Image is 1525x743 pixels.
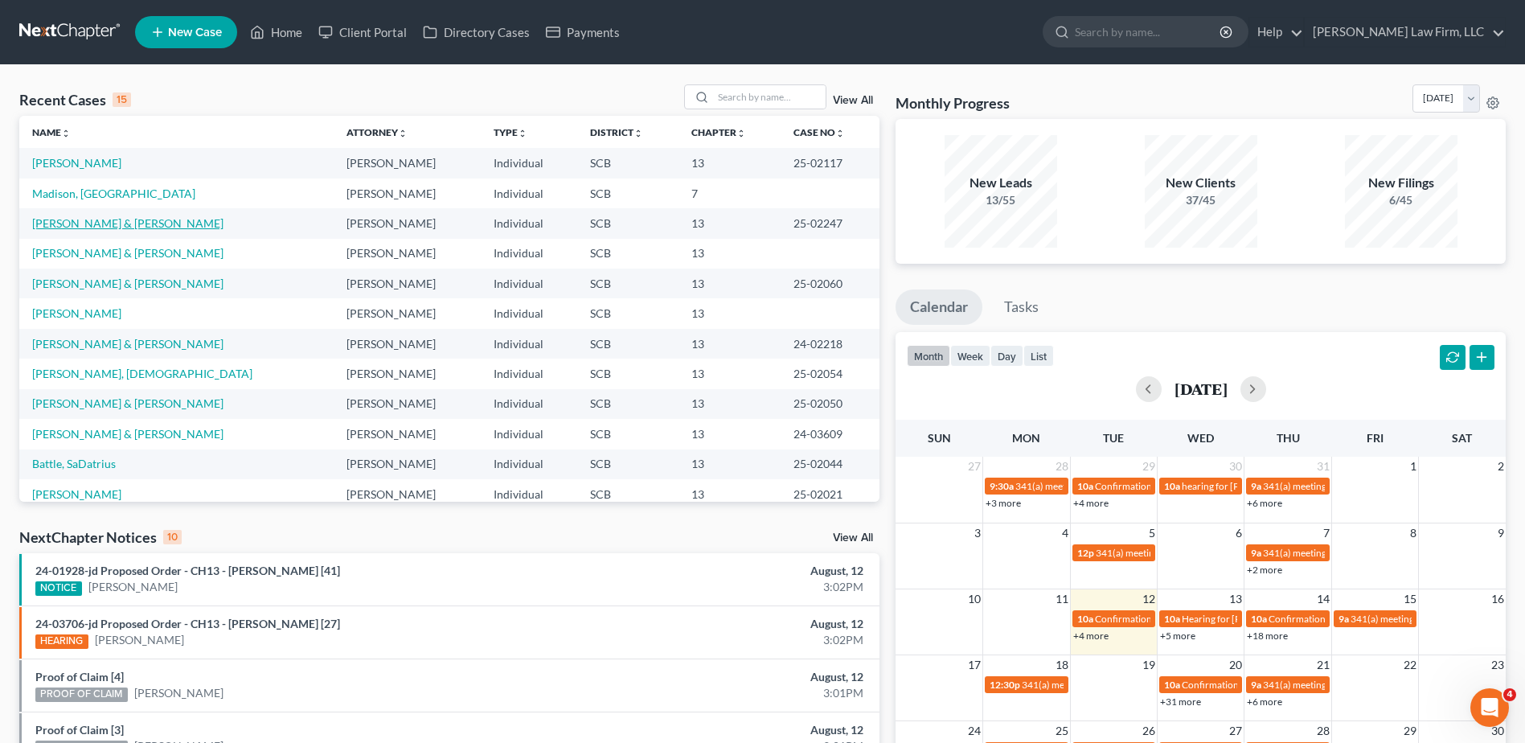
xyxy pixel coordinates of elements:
[678,148,781,178] td: 13
[1147,523,1157,543] span: 5
[1054,589,1070,609] span: 11
[1251,480,1261,492] span: 9a
[590,126,643,138] a: Districtunfold_more
[678,329,781,359] td: 13
[1164,613,1180,625] span: 10a
[1315,589,1331,609] span: 14
[1247,696,1282,708] a: +6 more
[1095,480,1279,492] span: Confirmation Hearing for [PERSON_NAME]
[950,345,990,367] button: week
[990,679,1020,691] span: 12:30p
[577,208,678,238] td: SCB
[973,523,982,543] span: 3
[32,277,223,290] a: [PERSON_NAME] & [PERSON_NAME]
[35,670,124,683] a: Proof of Claim [4]
[1247,564,1282,576] a: +2 more
[1503,688,1516,701] span: 4
[1228,721,1244,741] span: 27
[334,148,481,178] td: [PERSON_NAME]
[1073,630,1109,642] a: +4 more
[538,18,628,47] a: Payments
[835,129,845,138] i: unfold_more
[32,246,223,260] a: [PERSON_NAME] & [PERSON_NAME]
[1345,174,1457,192] div: New Filings
[598,685,863,701] div: 3:01PM
[1160,630,1195,642] a: +5 more
[966,589,982,609] span: 10
[35,581,82,596] div: NOTICE
[1247,630,1288,642] a: +18 more
[678,479,781,509] td: 13
[1141,721,1157,741] span: 26
[833,532,873,544] a: View All
[793,126,845,138] a: Case Nounfold_more
[577,148,678,178] td: SCB
[1408,523,1418,543] span: 8
[598,669,863,685] div: August, 12
[19,527,182,547] div: NextChapter Notices
[32,367,252,380] a: [PERSON_NAME], [DEMOGRAPHIC_DATA]
[35,564,340,577] a: 24-01928-jd Proposed Order - CH13 - [PERSON_NAME] [41]
[1496,523,1506,543] span: 9
[678,179,781,208] td: 7
[1174,380,1228,397] h2: [DATE]
[577,179,678,208] td: SCB
[1408,457,1418,476] span: 1
[346,126,408,138] a: Attorneyunfold_more
[691,126,746,138] a: Chapterunfold_more
[481,269,577,298] td: Individual
[1470,688,1509,727] iframe: Intercom live chat
[678,359,781,388] td: 13
[781,359,879,388] td: 25-02054
[32,487,121,501] a: [PERSON_NAME]
[32,216,223,230] a: [PERSON_NAME] & [PERSON_NAME]
[1315,721,1331,741] span: 28
[1305,18,1505,47] a: [PERSON_NAME] Law Firm, LLC
[1182,480,1306,492] span: hearing for [PERSON_NAME]
[1402,721,1418,741] span: 29
[781,389,879,419] td: 25-02050
[334,239,481,269] td: [PERSON_NAME]
[1060,523,1070,543] span: 4
[1249,18,1303,47] a: Help
[334,298,481,328] td: [PERSON_NAME]
[334,479,481,509] td: [PERSON_NAME]
[577,389,678,419] td: SCB
[334,389,481,419] td: [PERSON_NAME]
[481,419,577,449] td: Individual
[334,419,481,449] td: [PERSON_NAME]
[334,359,481,388] td: [PERSON_NAME]
[833,95,873,106] a: View All
[598,563,863,579] div: August, 12
[781,449,879,479] td: 25-02044
[32,396,223,410] a: [PERSON_NAME] & [PERSON_NAME]
[781,419,879,449] td: 24-03609
[1096,547,1251,559] span: 341(a) meeting for [PERSON_NAME]
[1228,655,1244,675] span: 20
[1075,17,1222,47] input: Search by name...
[481,298,577,328] td: Individual
[577,329,678,359] td: SCB
[1141,655,1157,675] span: 19
[35,617,340,630] a: 24-03706-jd Proposed Order - CH13 - [PERSON_NAME] [27]
[168,27,222,39] span: New Case
[494,126,527,138] a: Typeunfold_more
[1145,192,1257,208] div: 37/45
[415,18,538,47] a: Directory Cases
[481,359,577,388] td: Individual
[32,306,121,320] a: [PERSON_NAME]
[1141,589,1157,609] span: 12
[481,239,577,269] td: Individual
[19,90,131,109] div: Recent Cases
[1490,721,1506,741] span: 30
[481,389,577,419] td: Individual
[1187,431,1214,445] span: Wed
[781,208,879,238] td: 25-02247
[1251,613,1267,625] span: 10a
[1345,192,1457,208] div: 6/45
[1054,655,1070,675] span: 18
[577,298,678,328] td: SCB
[577,449,678,479] td: SCB
[1452,431,1472,445] span: Sat
[1402,589,1418,609] span: 15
